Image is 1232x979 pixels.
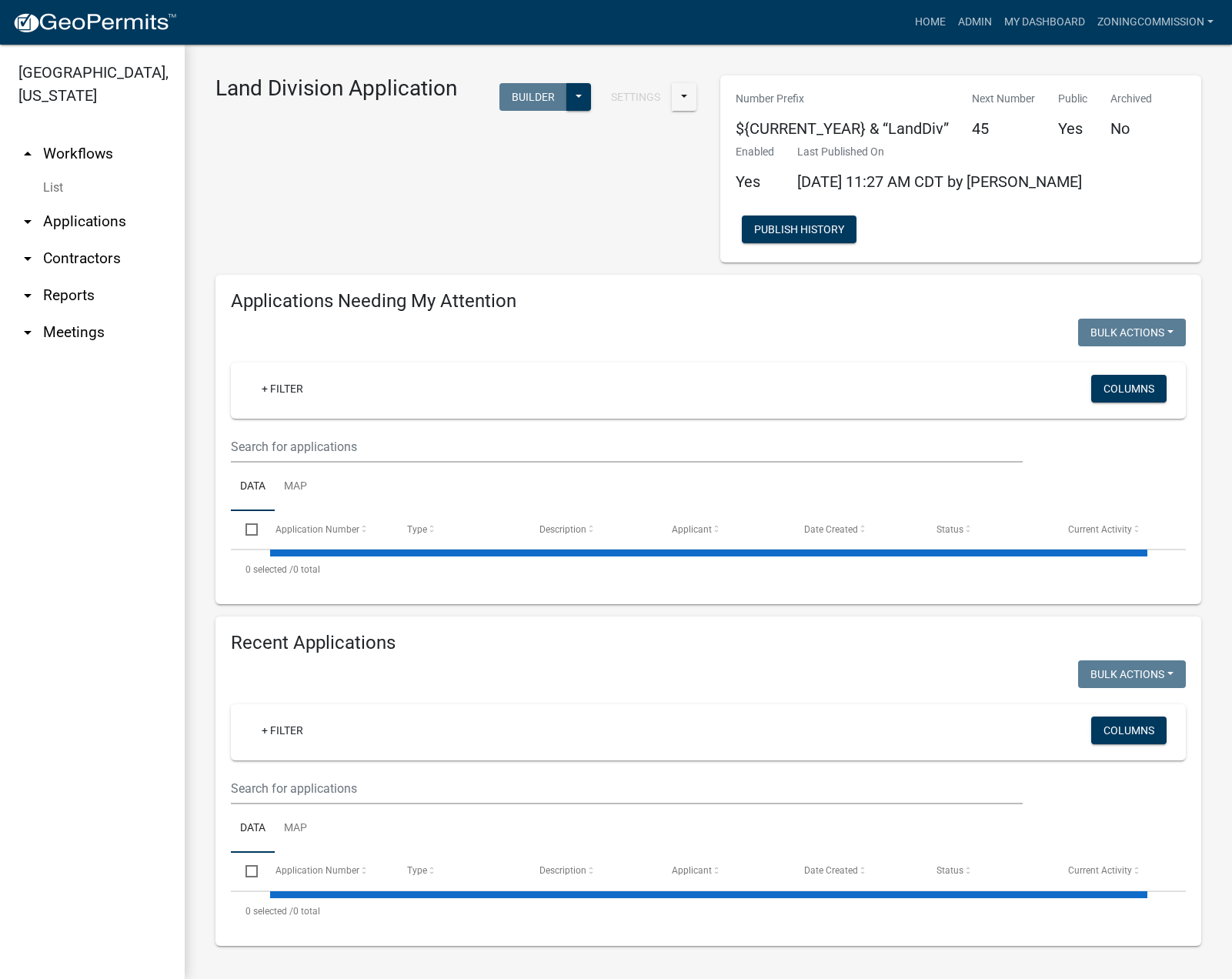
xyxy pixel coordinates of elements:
[1110,91,1152,107] p: Archived
[275,865,359,876] span: Application Number
[18,145,37,163] i: arrow_drop_up
[921,511,1053,548] datatable-header-cell: Status
[937,524,963,535] span: Status
[18,286,37,305] i: arrow_drop_down
[1091,717,1167,744] button: Columns
[921,853,1053,890] datatable-header-cell: Status
[736,172,774,191] h5: Yes
[392,511,525,548] datatable-header-cell: Type
[260,511,392,548] datatable-header-cell: Application Number
[1091,8,1220,37] a: ZoningCommission
[972,119,1035,138] h5: 45
[231,290,1186,312] h4: Applications Needing My Attention
[736,91,949,107] p: Number Prefix
[1053,853,1186,890] datatable-header-cell: Current Activity
[742,225,856,237] wm-modal-confirm: Workflow Publish History
[231,804,275,854] a: Data
[1078,660,1186,688] button: Bulk Actions
[407,865,427,876] span: Type
[231,550,1186,589] div: 0 total
[657,511,790,548] datatable-header-cell: Applicant
[249,717,316,744] a: + Filter
[736,119,949,138] h5: ${CURRENT_YEAR} & “LandDiv”
[972,91,1035,107] p: Next Number
[599,83,673,111] button: Settings
[260,853,392,890] datatable-header-cell: Application Number
[1078,319,1186,346] button: Bulk Actions
[998,8,1091,37] a: My Dashboard
[275,463,316,512] a: Map
[1058,91,1087,107] p: Public
[249,375,316,403] a: + Filter
[797,144,1082,160] p: Last Published On
[18,249,37,268] i: arrow_drop_down
[1068,865,1132,876] span: Current Activity
[1068,524,1132,535] span: Current Activity
[790,511,922,548] datatable-header-cell: Date Created
[657,853,790,890] datatable-header-cell: Applicant
[790,853,922,890] datatable-header-cell: Date Created
[231,632,1186,654] h4: Recent Applications
[392,853,525,890] datatable-header-cell: Type
[231,892,1186,931] div: 0 total
[275,804,316,854] a: Map
[797,172,1082,191] span: [DATE] 11:27 AM CDT by [PERSON_NAME]
[525,853,657,890] datatable-header-cell: Description
[407,524,427,535] span: Type
[231,773,1023,804] input: Search for applications
[937,865,963,876] span: Status
[215,75,457,102] h3: Land Division Application
[736,144,774,160] p: Enabled
[231,511,260,548] datatable-header-cell: Select
[231,853,260,890] datatable-header-cell: Select
[804,524,858,535] span: Date Created
[525,511,657,548] datatable-header-cell: Description
[275,524,359,535] span: Application Number
[742,216,856,243] button: Publish History
[1053,511,1186,548] datatable-header-cell: Current Activity
[539,524,586,535] span: Description
[231,431,1023,463] input: Search for applications
[1091,375,1167,403] button: Columns
[672,865,712,876] span: Applicant
[245,906,293,917] span: 0 selected /
[18,212,37,231] i: arrow_drop_down
[952,8,998,37] a: Admin
[245,564,293,575] span: 0 selected /
[1110,119,1152,138] h5: No
[672,524,712,535] span: Applicant
[18,323,37,342] i: arrow_drop_down
[231,463,275,512] a: Data
[909,8,952,37] a: Home
[499,83,567,111] button: Builder
[1058,119,1087,138] h5: Yes
[539,865,586,876] span: Description
[804,865,858,876] span: Date Created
